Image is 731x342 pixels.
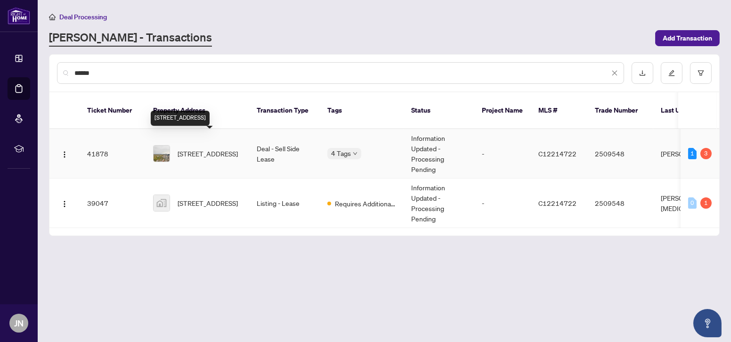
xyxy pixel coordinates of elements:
[661,62,682,84] button: edit
[80,179,146,228] td: 39047
[249,129,320,179] td: Deal - Sell Side Lease
[538,199,577,207] span: C12214722
[14,317,24,330] span: JN
[663,31,712,46] span: Add Transaction
[404,92,474,129] th: Status
[61,200,68,208] img: Logo
[49,14,56,20] span: home
[587,179,653,228] td: 2509548
[698,70,704,76] span: filter
[655,30,720,46] button: Add Transaction
[57,195,72,211] button: Logo
[178,198,238,208] span: [STREET_ADDRESS]
[632,62,653,84] button: download
[474,92,531,129] th: Project Name
[668,70,675,76] span: edit
[611,70,618,76] span: close
[474,129,531,179] td: -
[80,129,146,179] td: 41878
[587,129,653,179] td: 2509548
[154,146,170,162] img: thumbnail-img
[693,309,722,337] button: Open asap
[146,92,249,129] th: Property Address
[700,197,712,209] div: 1
[151,111,210,126] div: [STREET_ADDRESS]
[688,148,697,159] div: 1
[49,30,212,47] a: [PERSON_NAME] - Transactions
[538,149,577,158] span: C12214722
[690,62,712,84] button: filter
[653,92,724,129] th: Last Updated By
[331,148,351,159] span: 4 Tags
[474,179,531,228] td: -
[404,129,474,179] td: Information Updated - Processing Pending
[178,148,238,159] span: [STREET_ADDRESS]
[335,198,396,209] span: Requires Additional Docs
[59,13,107,21] span: Deal Processing
[57,146,72,161] button: Logo
[653,129,724,179] td: [PERSON_NAME]
[587,92,653,129] th: Trade Number
[688,197,697,209] div: 0
[80,92,146,129] th: Ticket Number
[353,151,357,156] span: down
[249,92,320,129] th: Transaction Type
[404,179,474,228] td: Information Updated - Processing Pending
[249,179,320,228] td: Listing - Lease
[653,179,724,228] td: [PERSON_NAME][MEDICAL_DATA]
[700,148,712,159] div: 3
[154,195,170,211] img: thumbnail-img
[531,92,587,129] th: MLS #
[320,92,404,129] th: Tags
[8,7,30,24] img: logo
[639,70,646,76] span: download
[61,151,68,158] img: Logo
